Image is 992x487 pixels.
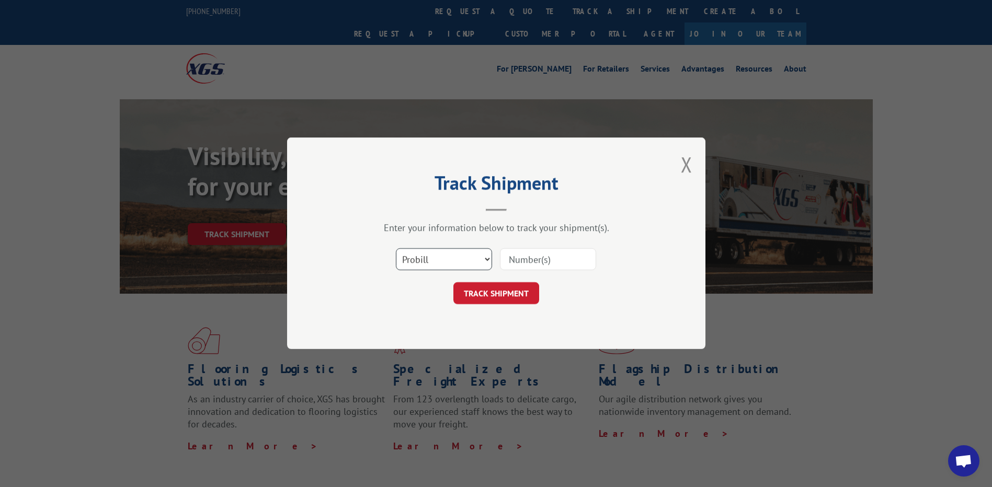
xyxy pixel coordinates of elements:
[339,176,653,195] h2: Track Shipment
[681,150,692,178] button: Close modal
[453,283,539,305] button: TRACK SHIPMENT
[500,249,596,271] input: Number(s)
[948,445,979,477] div: Open chat
[339,222,653,234] div: Enter your information below to track your shipment(s).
